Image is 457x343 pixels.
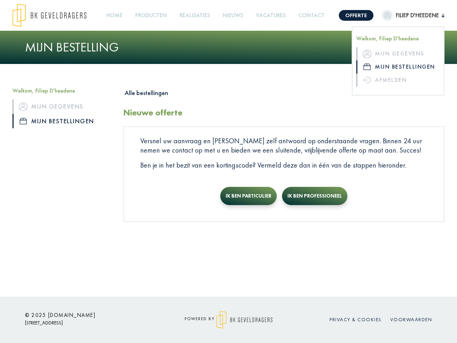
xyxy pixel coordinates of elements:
a: Afmelden [356,74,440,87]
a: Producten [132,8,170,24]
span: Filiep D'heedene [393,11,442,20]
a: iconMijn bestellingen [12,114,112,128]
a: Offerte [339,10,373,21]
a: Privacy & cookies [330,316,382,323]
img: logo [216,311,272,329]
div: powered by [164,311,293,329]
img: icon [363,77,371,83]
img: icon [19,103,27,111]
a: iconMijn gegevens [356,47,440,60]
a: iconMijn gegevens [12,99,112,114]
button: Ik ben professioneel [282,187,347,205]
a: Voorwaarden [390,316,432,323]
img: icon [363,50,371,58]
h5: Welkom, Filiep D'heedene [356,35,440,42]
p: Versnel uw aanvraag en [PERSON_NAME] zelf antwoord op onderstaande vragen. Binnen 24 uur nemen we... [140,136,427,155]
img: logo [12,4,86,27]
h1: Mijn bestelling [25,40,432,55]
button: Filiep D'heedene [382,10,445,21]
img: icon [20,118,27,124]
h2: Nieuwe offerte [123,108,182,118]
a: Realisaties [177,8,213,24]
div: Filiep D'heedene [352,26,445,96]
a: iconMijn bestellingen [356,60,440,74]
a: Vacatures [253,8,288,24]
img: icon [363,64,371,70]
button: Ik ben particulier [220,187,277,205]
h5: Welkom, Filiep D'heedene [12,87,112,94]
p: [STREET_ADDRESS] [25,318,154,327]
h6: © 2025 [DOMAIN_NAME] [25,312,154,318]
a: Contact [296,8,327,24]
button: Alle bestellingen [123,87,168,99]
a: Home [104,8,125,24]
img: dummypic.png [382,10,393,21]
a: Nieuws [220,8,246,24]
p: Ben je in het bezit van een kortingscode? Vermeld deze dan in één van de stappen hieronder. [140,160,427,170]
